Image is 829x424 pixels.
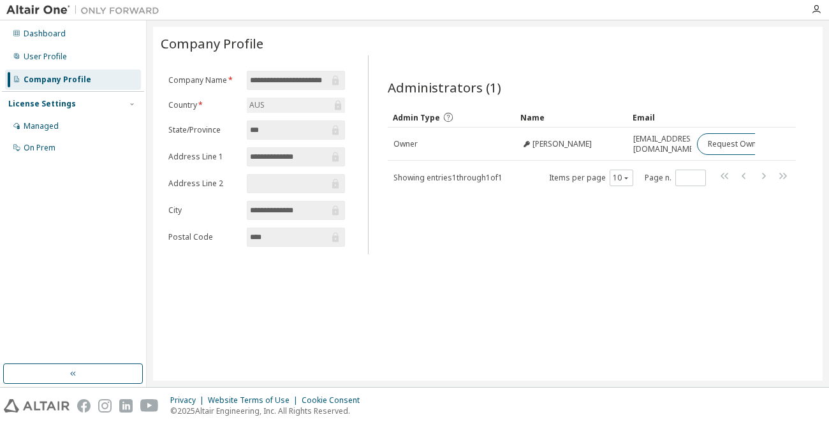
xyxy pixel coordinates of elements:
span: [PERSON_NAME] [532,139,592,149]
div: User Profile [24,52,67,62]
span: Page n. [645,170,706,186]
div: AUS [247,98,345,113]
label: Address Line 2 [168,179,239,189]
img: Altair One [6,4,166,17]
label: Address Line 1 [168,152,239,162]
span: Showing entries 1 through 1 of 1 [393,172,503,183]
img: instagram.svg [98,399,112,413]
span: [EMAIL_ADDRESS][DOMAIN_NAME] [633,134,698,154]
div: AUS [247,98,267,112]
div: On Prem [24,143,55,153]
div: Privacy [170,395,208,406]
span: Company Profile [161,34,263,52]
label: State/Province [168,125,239,135]
img: youtube.svg [140,399,159,413]
div: Email [633,107,686,128]
img: linkedin.svg [119,399,133,413]
div: Cookie Consent [302,395,367,406]
img: facebook.svg [77,399,91,413]
span: Owner [393,139,418,149]
label: Company Name [168,75,239,85]
span: Admin Type [393,112,440,123]
label: Country [168,100,239,110]
div: Website Terms of Use [208,395,302,406]
span: Items per page [549,170,633,186]
div: License Settings [8,99,76,109]
img: altair_logo.svg [4,399,70,413]
span: Administrators (1) [388,78,501,96]
button: 10 [613,173,630,183]
div: Managed [24,121,59,131]
div: Dashboard [24,29,66,39]
label: Postal Code [168,232,239,242]
p: © 2025 Altair Engineering, Inc. All Rights Reserved. [170,406,367,416]
button: Request Owner Change [697,133,805,155]
div: Company Profile [24,75,91,85]
label: City [168,205,239,216]
div: Name [520,107,623,128]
